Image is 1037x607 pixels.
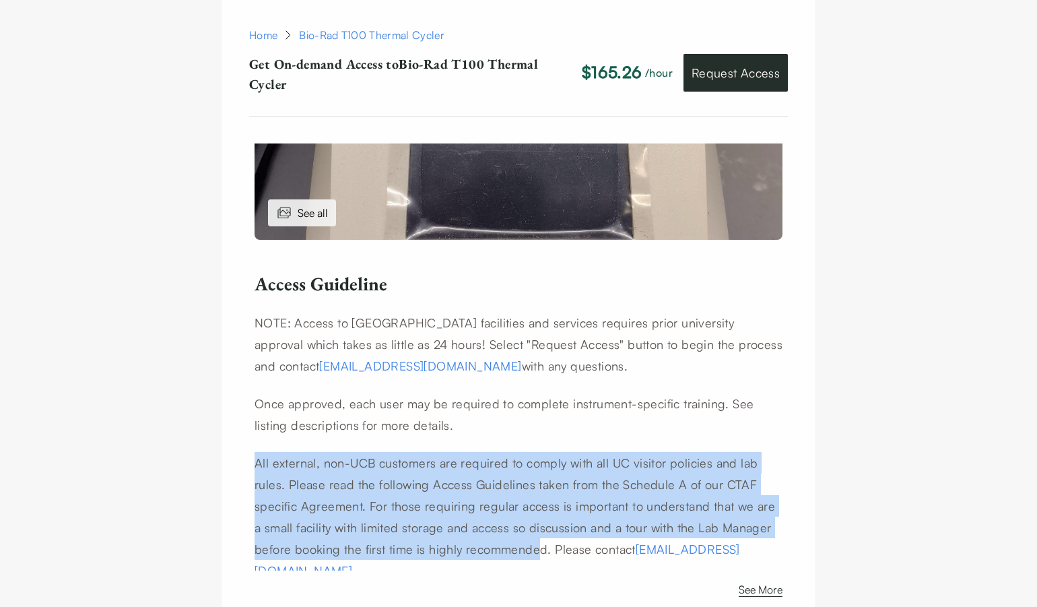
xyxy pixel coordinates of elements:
[299,27,444,43] div: Bio-Rad T100 Thermal Cycler
[255,272,782,296] h6: Access Guideline
[739,581,782,603] button: See More
[645,65,673,81] p: /hour
[276,205,292,221] img: images
[268,199,336,226] div: See all
[683,54,788,92] a: Request Access
[255,312,782,377] p: NOTE: Access to [GEOGRAPHIC_DATA] facilities and services requires prior university approval whic...
[255,452,782,581] p: All external, non-UCB customers are required to comply with all UC visitor policies and lab rules...
[249,27,277,43] a: Home
[249,54,560,94] p: Get On-demand Access to Bio-Rad T100 Thermal Cycler
[319,358,521,373] a: [EMAIL_ADDRESS][DOMAIN_NAME]
[255,393,782,436] p: Once approved, each user may be required to complete instrument-specific training. See listing de...
[582,61,642,84] p: $165.26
